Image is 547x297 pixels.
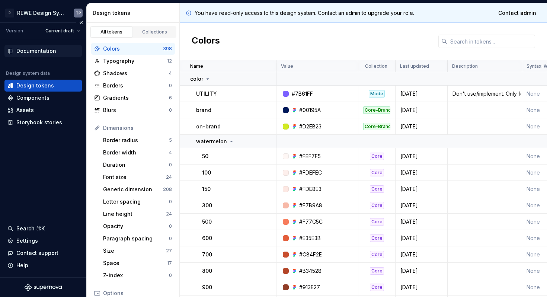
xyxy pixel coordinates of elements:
[169,272,172,278] div: 0
[91,104,175,116] a: Blurs0
[100,208,175,220] a: Line height24
[396,169,447,176] div: [DATE]
[6,70,50,76] div: Design system data
[16,82,54,89] div: Design tokens
[16,47,56,55] div: Documentation
[190,75,203,83] p: color
[103,149,169,156] div: Border width
[16,249,58,257] div: Contact support
[452,63,478,69] p: Description
[103,235,169,242] div: Paragraph spacing
[299,185,322,193] div: #FDE8E3
[190,63,203,69] p: Name
[299,267,322,275] div: #B34528
[299,202,322,209] div: #F7B9A8
[45,28,74,34] span: Current draft
[100,134,175,146] a: Border radius5
[370,234,384,242] div: Core
[169,107,172,113] div: 0
[281,63,293,69] p: Value
[299,234,321,242] div: #E35E3B
[195,9,414,17] p: You have read-only access to this design system. Contact an admin to upgrade your role.
[76,10,81,16] div: TP
[202,218,212,226] p: 500
[100,245,175,257] a: Size27
[169,83,172,89] div: 0
[4,45,82,57] a: Documentation
[196,90,217,98] p: UTILITY
[103,186,163,193] div: Generic dimension
[1,5,85,21] button: RREWE Design SystemTP
[103,124,172,132] div: Dimensions
[103,259,167,267] div: Space
[169,236,172,242] div: 0
[196,138,227,145] p: watermelon
[16,106,34,114] div: Assets
[498,9,536,17] span: Contact admin
[103,161,169,169] div: Duration
[163,186,172,192] div: 208
[447,35,535,48] input: Search in tokens...
[396,267,447,275] div: [DATE]
[363,123,390,130] div: Core-Brand
[103,57,167,65] div: Typography
[192,35,220,48] h2: Colors
[202,267,212,275] p: 800
[103,247,166,255] div: Size
[91,92,175,104] a: Gradients6
[103,272,169,279] div: Z-index
[292,90,313,98] div: #7B61FF
[202,284,212,291] p: 900
[167,260,172,266] div: 17
[16,119,62,126] div: Storybook stories
[196,106,211,114] p: brand
[202,169,211,176] p: 100
[76,17,86,28] button: Collapse sidebar
[91,55,175,67] a: Typography12
[91,43,175,55] a: Colors398
[370,251,384,258] div: Core
[396,234,447,242] div: [DATE]
[100,257,175,269] a: Space17
[93,9,176,17] div: Design tokens
[202,234,212,242] p: 600
[103,94,169,102] div: Gradients
[4,223,82,234] button: Search ⌘K
[299,123,322,130] div: #D2EB23
[396,218,447,226] div: [DATE]
[103,82,169,89] div: Borders
[100,196,175,208] a: Letter spacing0
[103,173,166,181] div: Font size
[16,94,49,102] div: Components
[166,211,172,217] div: 24
[4,104,82,116] a: Assets
[103,223,169,230] div: Opacity
[4,235,82,247] a: Settings
[16,225,45,232] div: Search ⌘K
[370,153,384,160] div: Core
[103,198,169,205] div: Letter spacing
[103,210,166,218] div: Line height
[396,106,447,114] div: [DATE]
[100,159,175,171] a: Duration0
[4,247,82,259] button: Contact support
[299,218,323,226] div: #F77C5C
[100,147,175,159] a: Border width4
[396,202,447,209] div: [DATE]
[4,80,82,92] a: Design tokens
[4,259,82,271] button: Help
[91,80,175,92] a: Borders0
[396,185,447,193] div: [DATE]
[396,251,447,258] div: [DATE]
[299,106,321,114] div: #00195A
[166,174,172,180] div: 24
[396,123,447,130] div: [DATE]
[103,70,169,77] div: Shadows
[169,137,172,143] div: 5
[370,218,384,226] div: Core
[4,92,82,104] a: Components
[169,162,172,168] div: 0
[202,202,212,209] p: 300
[103,45,163,52] div: Colors
[202,251,212,258] p: 700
